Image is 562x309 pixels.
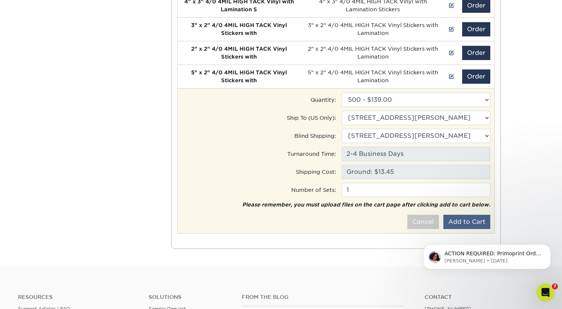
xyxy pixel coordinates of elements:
td: 3" x 2" 4/0 4MIL HIGH TACK Vinyl Stickers with Lamination [301,17,445,41]
span: 7 [552,283,558,289]
button: Cancel [407,215,439,229]
strong: 5" x 2" 4/0 4MIL HIGH TACK Vinyl Stickers with [191,69,287,83]
button: Order [462,22,490,36]
iframe: To enrich screen reader interactions, please activate Accessibility in Grammarly extension settings [412,229,562,281]
h4: Resources [18,294,137,300]
label: Number of Sets: [291,186,336,194]
a: Contact [425,294,544,300]
strong: 2" x 2" 4/0 4MIL HIGH TACK Vinyl Stickers with [191,46,287,60]
iframe: Google Customer Reviews [2,286,64,306]
label: Shipping Cost: [296,168,336,176]
strong: 3" x 2" 4/0 4MIL HIGH TACK Vinyl Stickers with [191,22,287,36]
input: Pending [342,165,490,179]
iframe: Intercom live chat [536,283,554,301]
h4: From the Blog [242,294,404,300]
label: Ship To (US Only): [287,114,336,122]
label: Quantity: [310,96,336,104]
button: Order [462,46,490,60]
button: Order [462,69,490,84]
em: Please remember, you must upload files on the cart page after clicking add to cart below. [242,202,490,208]
label: Blind Shipping: [294,132,336,140]
label: Turnaround Time: [287,150,336,158]
h4: Solutions [149,294,231,300]
td: 5" x 2" 4/0 4MIL HIGH TACK Vinyl Stickers with Lamination [301,65,445,88]
button: Add to Cart [443,215,490,229]
td: 2" x 2" 4/0 4MIL HIGH TACK Vinyl Stickers with Lamination [301,41,445,65]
